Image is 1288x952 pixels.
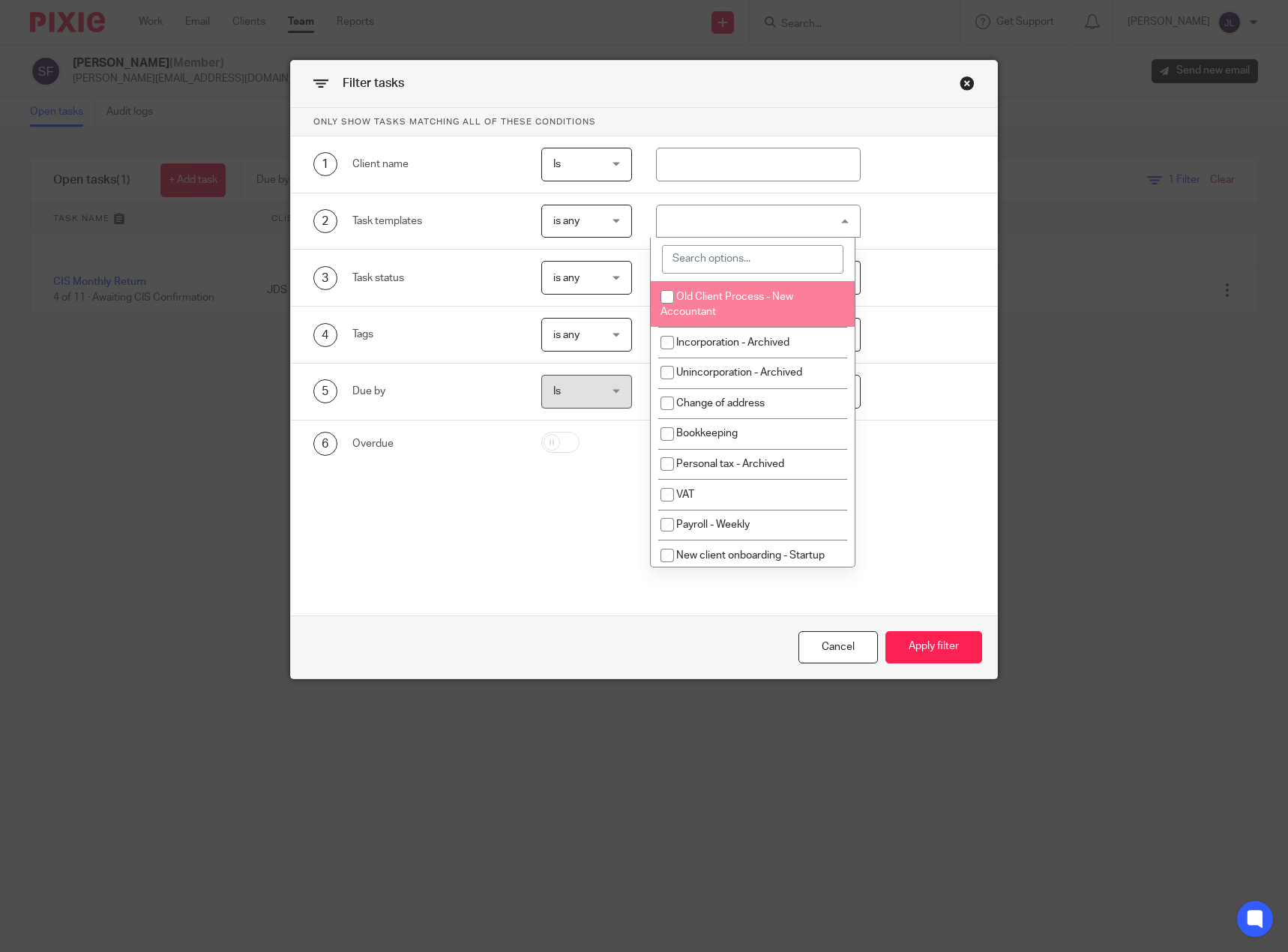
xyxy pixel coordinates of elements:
[676,428,738,439] span: Bookkeeping
[313,209,337,233] div: 2
[676,398,765,409] span: Change of address
[676,550,825,561] span: New client onboarding - Startup
[291,108,998,136] p: Only show tasks matching all of these conditions
[676,367,802,378] span: Unincorporation - Archived
[676,459,784,469] span: Personal tax - Archived
[660,292,793,318] span: Old Client Process - New Accountant
[553,386,561,397] span: Is
[352,436,518,451] div: Overdue
[352,327,518,342] div: Tags
[676,337,789,348] span: Incorporation - Archived
[553,273,580,283] span: is any
[662,245,843,274] input: Search options...
[885,631,982,663] button: Apply filter
[352,271,518,286] div: Task status
[352,157,518,172] div: Client name
[960,76,975,91] div: Close this dialog window
[313,432,337,456] div: 6
[313,152,337,176] div: 1
[553,330,580,340] span: is any
[352,214,518,229] div: Task templates
[676,519,750,530] span: Payroll - Weekly
[553,159,561,169] span: Is
[313,379,337,403] div: 5
[352,384,518,399] div: Due by
[798,631,878,663] div: Close this dialog window
[343,77,404,89] span: Filter tasks
[676,489,694,500] span: VAT
[313,323,337,347] div: 4
[313,266,337,290] div: 3
[553,216,580,226] span: is any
